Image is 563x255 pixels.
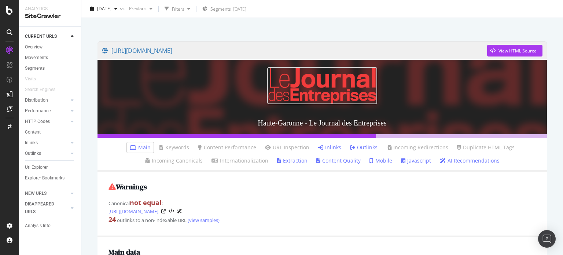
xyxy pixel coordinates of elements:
[25,54,76,62] a: Movements
[25,65,76,72] a: Segments
[108,215,536,225] div: outlinks to a non-indexable URL
[25,139,38,147] div: Inlinks
[25,222,51,230] div: Analysis Info
[169,209,174,214] button: View HTML Source
[350,144,378,151] a: Outlinks
[198,144,256,151] a: Content Performance
[211,157,268,164] a: Internationalization
[265,144,309,151] a: URL Inspection
[199,3,249,15] button: Segments[DATE]
[401,157,431,164] a: Javascript
[25,190,69,197] a: NEW URLS
[177,207,182,215] a: AI Url Details
[25,54,48,62] div: Movements
[126,3,155,15] button: Previous
[210,6,231,12] span: Segments
[25,222,76,230] a: Analysis Info
[25,164,76,171] a: Url Explorer
[108,215,116,224] strong: 24
[25,33,57,40] div: CURRENT URLS
[25,200,62,216] div: DISAPPEARED URLS
[25,33,69,40] a: CURRENT URLS
[25,128,76,136] a: Content
[25,150,69,157] a: Outlinks
[277,157,308,164] a: Extraction
[25,43,76,51] a: Overview
[487,45,542,57] button: View HTML Source
[316,157,361,164] a: Content Quality
[25,65,45,72] div: Segments
[25,118,69,125] a: HTTP Codes
[25,128,41,136] div: Content
[25,43,43,51] div: Overview
[25,75,36,83] div: Visits
[440,157,500,164] a: AI Recommendations
[161,209,166,214] a: Visit Online Page
[126,6,147,12] span: Previous
[187,217,220,223] a: (view samples)
[145,157,203,164] a: Incoming Canonicals
[108,208,158,215] a: [URL][DOMAIN_NAME]
[25,107,51,115] div: Performance
[172,6,184,12] div: Filters
[130,144,151,151] a: Main
[25,139,69,147] a: Inlinks
[369,157,392,164] a: Mobile
[233,6,246,12] div: [DATE]
[25,96,69,104] a: Distribution
[25,75,43,83] a: Visits
[25,150,41,157] div: Outlinks
[25,174,76,182] a: Explorer Bookmarks
[25,12,75,21] div: SiteCrawler
[87,3,120,15] button: [DATE]
[25,86,63,94] a: Search Engines
[25,174,65,182] div: Explorer Bookmarks
[318,144,341,151] a: Inlinks
[267,67,377,104] img: Haute-Garonne - Le Journal des Entreprises
[25,86,55,94] div: Search Engines
[97,6,111,12] span: 2025 Sep. 3rd
[457,144,515,151] a: Duplicate HTML Tags
[25,190,47,197] div: NEW URLS
[25,118,50,125] div: HTTP Codes
[25,96,48,104] div: Distribution
[159,144,189,151] a: Keywords
[130,198,162,207] strong: not equal
[25,200,69,216] a: DISAPPEARED URLS
[25,107,69,115] a: Performance
[102,41,487,60] a: [URL][DOMAIN_NAME]
[25,6,75,12] div: Analytics
[25,164,48,171] div: Url Explorer
[162,3,193,15] button: Filters
[386,144,448,151] a: Incoming Redirections
[108,198,536,215] div: Canonical :
[108,183,536,191] h2: Warnings
[97,112,547,134] h3: Haute-Garonne - Le Journal des Entreprises
[538,230,556,248] div: Open Intercom Messenger
[120,6,126,12] span: vs
[498,48,537,54] div: View HTML Source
